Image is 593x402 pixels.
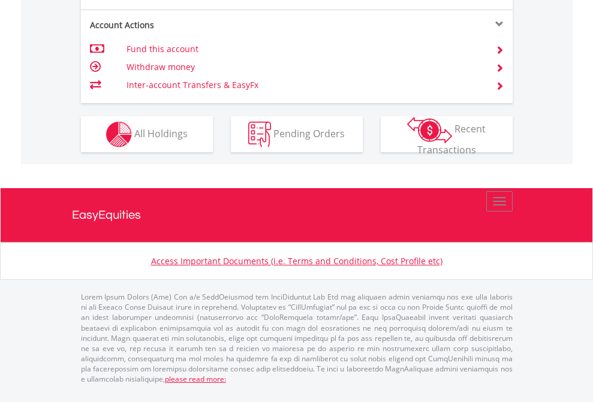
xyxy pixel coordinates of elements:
[127,58,481,76] td: Withdraw money
[72,188,522,242] a: EasyEquities
[248,122,271,147] img: pending_instructions-wht.png
[106,122,132,147] img: holdings-wht.png
[151,255,443,267] a: Access Important Documents (i.e. Terms and Conditions, Cost Profile etc)
[231,116,363,152] button: Pending Orders
[81,19,297,31] div: Account Actions
[134,126,188,140] span: All Holdings
[273,126,345,140] span: Pending Orders
[127,76,481,94] td: Inter-account Transfers & EasyFx
[81,116,213,152] button: All Holdings
[381,116,513,152] button: Recent Transactions
[81,292,513,384] p: Lorem Ipsum Dolors (Ame) Con a/e SeddOeiusmod tem InciDiduntut Lab Etd mag aliquaen admin veniamq...
[165,374,226,384] a: please read more:
[127,40,481,58] td: Fund this account
[407,117,452,143] img: transactions-zar-wht.png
